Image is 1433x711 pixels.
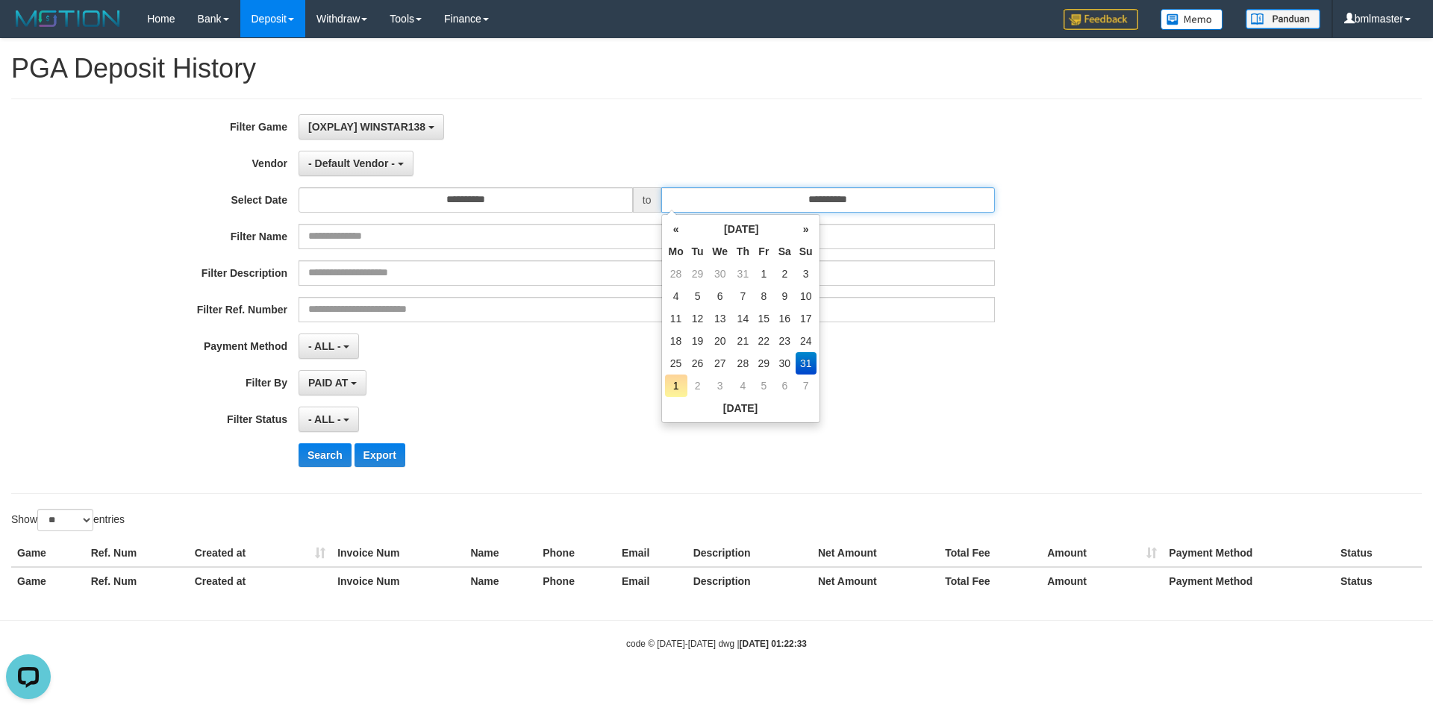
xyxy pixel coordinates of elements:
[299,370,366,395] button: PAID AT
[796,352,817,375] td: 31
[754,352,774,375] td: 29
[308,157,395,169] span: - Default Vendor -
[85,539,189,567] th: Ref. Num
[687,375,708,397] td: 2
[1246,9,1320,29] img: panduan.png
[687,330,708,352] td: 19
[633,187,661,213] span: to
[299,443,352,467] button: Search
[665,352,687,375] td: 25
[464,567,537,595] th: Name
[189,567,331,595] th: Created at
[626,639,807,649] small: code © [DATE]-[DATE] dwg |
[687,567,812,595] th: Description
[732,352,754,375] td: 28
[665,330,687,352] td: 18
[1334,567,1422,595] th: Status
[299,114,444,140] button: [OXPLAY] WINSTAR138
[708,352,732,375] td: 27
[308,121,425,133] span: [OXPLAY] WINSTAR138
[708,307,732,330] td: 13
[708,285,732,307] td: 6
[708,240,732,263] th: We
[732,263,754,285] td: 31
[774,240,796,263] th: Sa
[687,263,708,285] td: 29
[774,330,796,352] td: 23
[1161,9,1223,30] img: Button%20Memo.svg
[665,375,687,397] td: 1
[796,285,817,307] td: 10
[939,567,1041,595] th: Total Fee
[85,567,189,595] th: Ref. Num
[299,333,359,359] button: - ALL -
[665,285,687,307] td: 4
[355,443,405,467] button: Export
[687,352,708,375] td: 26
[665,240,687,263] th: Mo
[687,307,708,330] td: 12
[1163,567,1334,595] th: Payment Method
[732,285,754,307] td: 7
[37,509,93,531] select: Showentries
[11,539,85,567] th: Game
[1041,539,1163,567] th: Amount
[11,54,1422,84] h1: PGA Deposit History
[754,263,774,285] td: 1
[537,539,616,567] th: Phone
[708,330,732,352] td: 20
[464,539,537,567] th: Name
[708,263,732,285] td: 30
[754,375,774,397] td: 5
[939,539,1041,567] th: Total Fee
[11,509,125,531] label: Show entries
[754,285,774,307] td: 8
[665,263,687,285] td: 28
[308,340,341,352] span: - ALL -
[1064,9,1138,30] img: Feedback.jpg
[796,263,817,285] td: 3
[665,397,817,419] th: [DATE]
[774,375,796,397] td: 6
[299,407,359,432] button: - ALL -
[537,567,616,595] th: Phone
[708,375,732,397] td: 3
[687,285,708,307] td: 5
[616,567,687,595] th: Email
[774,352,796,375] td: 30
[616,539,687,567] th: Email
[11,567,85,595] th: Game
[6,6,51,51] button: Open LiveChat chat widget
[1163,539,1334,567] th: Payment Method
[1334,539,1422,567] th: Status
[812,539,939,567] th: Net Amount
[754,240,774,263] th: Fr
[774,307,796,330] td: 16
[796,330,817,352] td: 24
[687,218,796,240] th: [DATE]
[1041,567,1163,595] th: Amount
[331,539,464,567] th: Invoice Num
[665,307,687,330] td: 11
[732,330,754,352] td: 21
[665,218,687,240] th: «
[796,218,817,240] th: »
[308,413,341,425] span: - ALL -
[732,375,754,397] td: 4
[308,377,348,389] span: PAID AT
[740,639,807,649] strong: [DATE] 01:22:33
[189,539,331,567] th: Created at
[754,330,774,352] td: 22
[774,263,796,285] td: 2
[812,567,939,595] th: Net Amount
[796,375,817,397] td: 7
[687,240,708,263] th: Tu
[796,240,817,263] th: Su
[754,307,774,330] td: 15
[687,539,812,567] th: Description
[11,7,125,30] img: MOTION_logo.png
[331,567,464,595] th: Invoice Num
[732,307,754,330] td: 14
[732,240,754,263] th: Th
[299,151,413,176] button: - Default Vendor -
